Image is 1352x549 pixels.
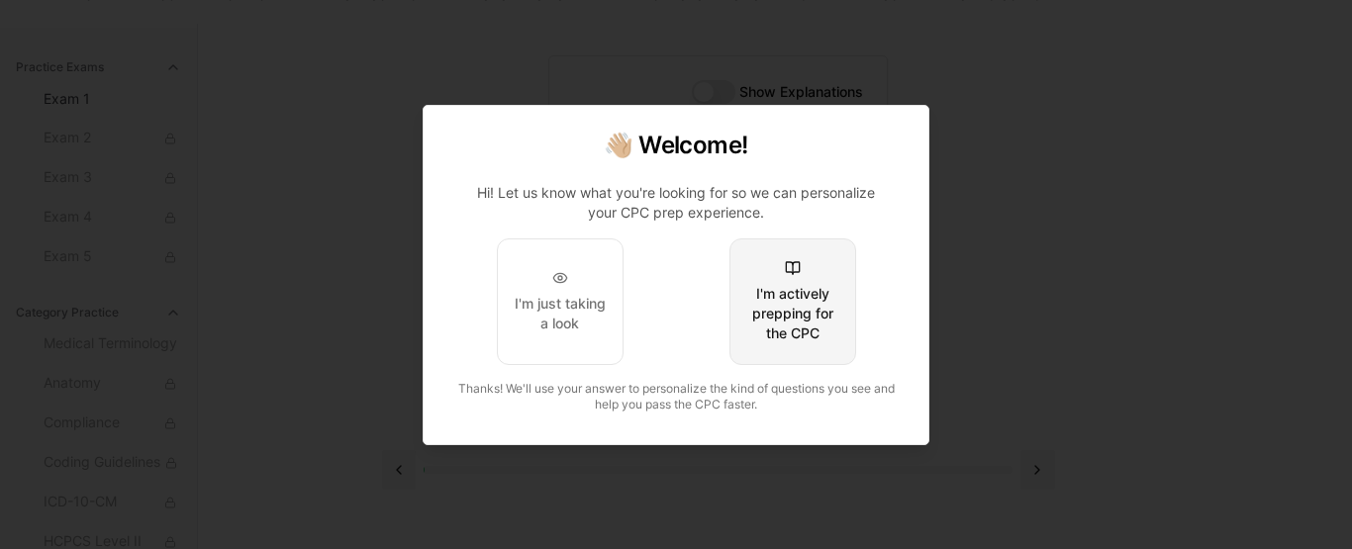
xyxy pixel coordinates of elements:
[463,183,889,223] p: Hi! Let us know what you're looking for so we can personalize your CPC prep experience.
[497,238,624,365] button: I'm just taking a look
[447,130,905,161] h2: 👋🏼 Welcome!
[458,381,895,412] span: Thanks! We'll use your answer to personalize the kind of questions you see and help you pass the ...
[746,284,839,343] div: I'm actively prepping for the CPC
[514,294,607,333] div: I'm just taking a look
[729,238,856,365] button: I'm actively prepping for the CPC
